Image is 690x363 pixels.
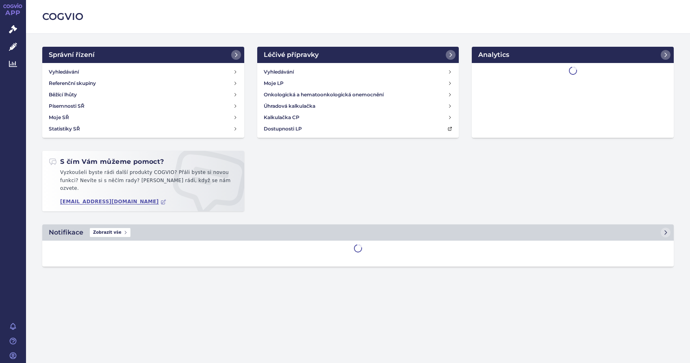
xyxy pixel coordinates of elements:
[264,113,299,122] h4: Kalkulačka CP
[90,228,130,237] span: Zobrazit vše
[49,169,238,196] p: Vyzkoušeli byste rádi další produkty COGVIO? Přáli byste si novou funkci? Nevíte si s něčím rady?...
[46,112,241,123] a: Moje SŘ
[49,68,79,76] h4: Vyhledávání
[49,157,164,166] h2: S čím Vám můžeme pomoct?
[260,78,456,89] a: Moje LP
[42,47,244,63] a: Správní řízení
[49,79,96,87] h4: Referenční skupiny
[42,10,674,24] h2: COGVIO
[478,50,509,60] h2: Analytics
[46,66,241,78] a: Vyhledávání
[60,199,166,205] a: [EMAIL_ADDRESS][DOMAIN_NAME]
[49,113,69,122] h4: Moje SŘ
[472,47,674,63] a: Analytics
[264,125,302,133] h4: Dostupnosti LP
[260,89,456,100] a: Onkologická a hematoonkologická onemocnění
[49,91,77,99] h4: Běžící lhůty
[264,79,284,87] h4: Moje LP
[46,78,241,89] a: Referenční skupiny
[264,68,294,76] h4: Vyhledávání
[264,50,319,60] h2: Léčivé přípravky
[260,100,456,112] a: Úhradová kalkulačka
[49,228,83,237] h2: Notifikace
[46,123,241,135] a: Statistiky SŘ
[42,224,674,241] a: NotifikaceZobrazit vše
[260,123,456,135] a: Dostupnosti LP
[257,47,459,63] a: Léčivé přípravky
[260,112,456,123] a: Kalkulačka CP
[49,125,80,133] h4: Statistiky SŘ
[49,50,95,60] h2: Správní řízení
[260,66,456,78] a: Vyhledávání
[46,89,241,100] a: Běžící lhůty
[46,100,241,112] a: Písemnosti SŘ
[49,102,85,110] h4: Písemnosti SŘ
[264,91,384,99] h4: Onkologická a hematoonkologická onemocnění
[264,102,315,110] h4: Úhradová kalkulačka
